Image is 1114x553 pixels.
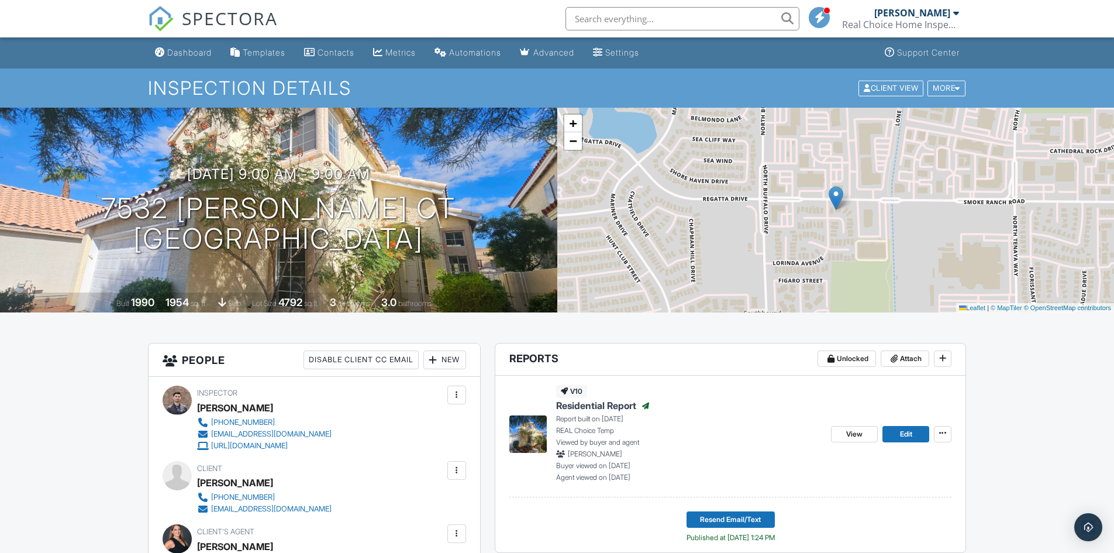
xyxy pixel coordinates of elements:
div: Client View [858,80,923,96]
img: The Best Home Inspection Software - Spectora [148,6,174,32]
input: Search everything... [565,7,799,30]
h1: Inspection Details [148,78,967,98]
div: Contacts [318,47,354,57]
span: bedrooms [338,299,370,308]
div: [PERSON_NAME] [197,399,273,417]
div: More [927,80,965,96]
div: 1954 [165,296,189,308]
div: Metrics [385,47,416,57]
a: Leaflet [959,304,985,311]
span: Lot Size [252,299,277,308]
a: © MapTiler [991,304,1022,311]
div: Support Center [897,47,960,57]
div: [PERSON_NAME] [874,7,950,19]
div: Disable Client CC Email [303,351,419,369]
div: [EMAIL_ADDRESS][DOMAIN_NAME] [211,430,332,439]
div: 3 [330,296,336,308]
div: [PHONE_NUMBER] [211,418,275,427]
div: [PERSON_NAME] [197,474,273,492]
span: | [987,304,989,311]
a: [EMAIL_ADDRESS][DOMAIN_NAME] [197,503,332,515]
div: New [423,351,466,369]
span: bathrooms [398,299,432,308]
a: Zoom in [564,115,582,132]
span: Built [116,299,129,308]
a: Templates [226,42,290,64]
a: Metrics [368,42,420,64]
div: Dashboard [167,47,212,57]
span: Client's Agent [197,527,254,536]
span: slab [228,299,241,308]
a: Automations (Basic) [430,42,506,64]
div: Templates [243,47,285,57]
div: [PHONE_NUMBER] [211,493,275,502]
a: Settings [588,42,644,64]
span: + [569,116,577,130]
div: 4792 [278,296,302,308]
div: 3.0 [381,296,396,308]
a: Support Center [880,42,964,64]
div: [EMAIL_ADDRESS][DOMAIN_NAME] [211,504,332,514]
h1: 7532 [PERSON_NAME] Ct [GEOGRAPHIC_DATA] [101,193,456,255]
a: Contacts [299,42,359,64]
div: Advanced [533,47,574,57]
a: [EMAIL_ADDRESS][DOMAIN_NAME] [197,428,332,440]
a: Client View [857,83,926,92]
div: Settings [605,47,639,57]
span: sq. ft. [191,299,207,308]
a: Advanced [515,42,579,64]
span: Client [197,464,222,473]
span: SPECTORA [182,6,278,30]
a: [PHONE_NUMBER] [197,492,332,503]
h3: [DATE] 9:00 am - 9:00 am [187,166,370,182]
span: Inspector [197,389,237,397]
div: Open Intercom Messenger [1074,513,1102,541]
div: [URL][DOMAIN_NAME] [211,441,288,451]
div: 1990 [131,296,154,308]
a: [PHONE_NUMBER] [197,417,332,428]
span: sq.ft. [304,299,319,308]
a: [URL][DOMAIN_NAME] [197,440,332,452]
a: Zoom out [564,132,582,150]
h3: People [149,344,480,377]
a: SPECTORA [148,16,278,40]
a: © OpenStreetMap contributors [1024,304,1111,311]
img: Marker [829,186,843,210]
div: Automations [449,47,501,57]
a: Dashboard [150,42,216,64]
span: − [569,133,577,148]
div: Real Choice Home Inspections Inc. [842,19,959,30]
